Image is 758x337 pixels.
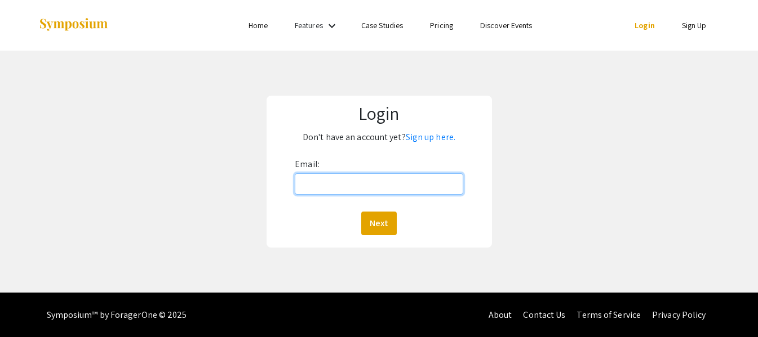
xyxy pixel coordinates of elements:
a: Privacy Policy [652,309,706,321]
a: Case Studies [361,20,403,30]
img: Symposium by ForagerOne [38,17,109,33]
a: Discover Events [480,20,533,30]
a: Sign Up [682,20,707,30]
a: Home [249,20,268,30]
iframe: Chat [8,286,48,329]
a: Terms of Service [577,309,641,321]
a: Contact Us [523,309,565,321]
a: Features [295,20,323,30]
a: Pricing [430,20,453,30]
mat-icon: Expand Features list [325,19,339,33]
a: Sign up here. [406,131,455,143]
p: Don't have an account yet? [274,128,484,146]
button: Next [361,212,397,235]
a: About [489,309,512,321]
label: Email: [295,155,320,173]
h1: Login [274,102,484,124]
a: Login [635,20,655,30]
